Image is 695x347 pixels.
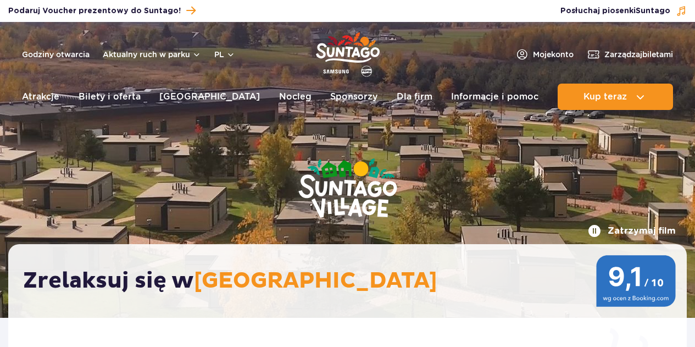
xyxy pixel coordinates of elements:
a: [GEOGRAPHIC_DATA] [159,84,260,110]
img: Suntago Village [254,115,441,263]
a: Mojekonto [515,48,574,61]
a: Park of Poland [316,27,380,78]
button: Kup teraz [558,84,673,110]
a: Nocleg [279,84,312,110]
img: 9,1/10 wg ocen z Booking.com [596,255,676,307]
button: Zatrzymaj film [588,224,676,238]
a: Godziny otwarcia [22,49,90,60]
span: Posłuchaj piosenki [560,5,670,16]
span: Suntago [636,7,670,15]
h2: Zrelaksuj się w [23,267,683,295]
span: Zarządzaj biletami [604,49,673,60]
button: pl [214,49,235,60]
a: Informacje i pomoc [451,84,538,110]
a: Dla firm [397,84,432,110]
span: Podaruj Voucher prezentowy do Suntago! [8,5,181,16]
a: Podaruj Voucher prezentowy do Suntago! [8,3,196,18]
span: [GEOGRAPHIC_DATA] [194,267,437,295]
button: Aktualny ruch w parku [103,50,201,59]
span: Moje konto [533,49,574,60]
span: Kup teraz [583,92,627,102]
button: Posłuchaj piosenkiSuntago [560,5,687,16]
a: Sponsorzy [330,84,377,110]
a: Atrakcje [22,84,59,110]
a: Bilety i oferta [79,84,141,110]
a: Zarządzajbiletami [587,48,673,61]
